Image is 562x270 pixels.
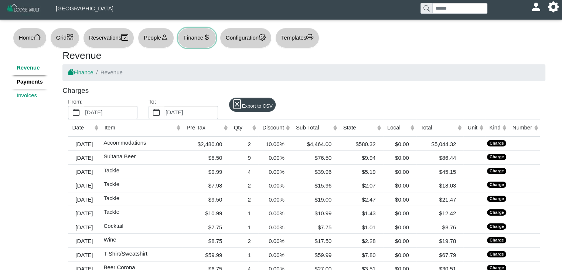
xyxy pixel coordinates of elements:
div: $19.78 [418,236,462,246]
div: $15.96 [294,180,337,190]
div: $0.00 [385,250,415,260]
div: $2.28 [341,236,381,246]
span: T-Shirt/Sweatshirt [102,249,147,257]
div: $8.76 [418,222,462,232]
div: [DATE] [70,166,98,176]
div: State [343,124,375,132]
div: 2 [231,194,256,204]
div: $59.99 [294,250,337,260]
div: $0.00 [385,180,415,190]
div: $0.00 [385,194,415,204]
svg: person [161,34,168,41]
div: Unit [467,124,477,132]
div: $8.75 [184,236,228,246]
div: $580.32 [341,139,381,149]
button: calendar [68,106,84,119]
div: [DATE] [70,250,98,260]
div: Total [420,124,456,132]
div: Date [72,124,93,132]
div: 0.00% [260,250,290,260]
div: $7.75 [294,222,337,232]
img: Z [6,3,41,16]
span: Tackle [102,193,119,201]
div: $10.99 [184,208,228,218]
svg: calendar2 check [121,34,128,41]
div: $8.50 [184,152,228,162]
svg: calendar [73,109,80,116]
div: 1 [231,208,256,218]
svg: file excel [232,99,242,109]
div: $7.75 [184,222,228,232]
div: $4,464.00 [294,139,337,149]
div: 0.00% [260,194,290,204]
div: $9.94 [341,152,381,162]
svg: printer [306,34,313,41]
a: Invoices [11,89,48,103]
button: Templatesprinter [275,28,319,48]
label: [DATE] [84,106,137,119]
div: $86.44 [418,152,462,162]
div: $67.79 [418,250,462,260]
button: Peopleperson [138,28,174,48]
div: 0.00% [260,208,290,218]
div: $2.47 [341,194,381,204]
span: Tackle [102,179,119,187]
span: Tackle [102,207,119,215]
div: $18.03 [418,180,462,190]
div: $0.00 [385,139,415,149]
div: 0.00% [260,166,290,176]
div: $9.50 [184,194,228,204]
div: 0.00% [260,222,290,232]
div: $39.96 [294,166,337,176]
svg: house [34,34,41,41]
div: Sub Total [296,124,331,132]
div: [DATE] [70,222,98,232]
div: 1 [231,222,256,232]
div: $5,044.32 [418,139,462,149]
div: $0.00 [385,208,415,218]
div: 0.00% [260,236,290,246]
button: Configurationgear [220,28,272,48]
h3: Revenue [62,50,545,62]
span: Cocktail [102,221,123,229]
span: Wine [102,235,116,243]
button: Homehouse [13,28,47,48]
svg: gear [259,34,266,41]
div: [DATE] [70,236,98,246]
div: $1.01 [341,222,381,232]
div: $10.99 [294,208,337,218]
label: [DATE] [164,106,218,119]
a: Payments [11,75,48,89]
div: $7.80 [341,250,381,260]
div: $0.00 [385,166,415,176]
div: $0.00 [385,152,415,162]
div: [DATE] [70,208,98,218]
div: [DATE] [70,180,98,190]
div: $0.00 [385,222,415,232]
div: Kind [489,124,500,132]
div: 9 [231,152,256,162]
div: $12.42 [418,208,462,218]
button: calendar [149,106,164,119]
div: $2,480.00 [184,139,228,149]
div: $59.99 [184,250,228,260]
div: Qty [234,124,251,132]
svg: house fill [68,70,74,75]
div: $7.98 [184,180,228,190]
div: 1 [231,250,256,260]
div: $76.50 [294,152,337,162]
a: Revenue [11,61,48,75]
svg: calendar [153,109,160,116]
h5: Charges [62,87,89,95]
div: $19.00 [294,194,337,204]
span: Revenue [101,69,123,75]
button: Financecurrency dollar [178,28,216,48]
div: $45.15 [418,166,462,176]
button: Gridgrid [50,28,79,48]
div: $17.50 [294,236,337,246]
div: $0.00 [385,236,415,246]
div: From: [62,98,143,119]
div: $1.43 [341,208,381,218]
div: 2 [231,139,256,149]
div: 4 [231,166,256,176]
